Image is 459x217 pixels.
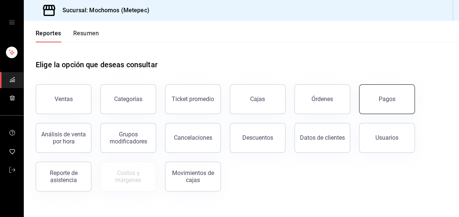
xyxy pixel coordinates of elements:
[36,84,91,114] button: Ventas
[9,19,15,25] button: open drawer
[36,59,158,70] h1: Elige la opción que deseas consultar
[100,123,156,153] button: Grupos modificadores
[294,84,350,114] button: Órdenes
[311,95,333,103] div: Órdenes
[174,134,212,141] div: Cancelaciones
[165,162,221,191] button: Movimientos de cajas
[250,95,265,103] div: Cajas
[100,84,156,114] button: Categorías
[230,84,285,114] button: Cajas
[55,95,73,103] div: Ventas
[359,123,415,153] button: Usuarios
[36,30,61,42] button: Reportes
[165,123,221,153] button: Cancelaciones
[41,131,87,145] div: Análisis de venta por hora
[36,30,99,42] div: navigation tabs
[36,123,91,153] button: Análisis de venta por hora
[36,162,91,191] button: Reporte de asistencia
[170,169,216,184] div: Movimientos de cajas
[56,6,149,15] h3: Sucursal: Mochomos (Metepec)
[375,134,398,141] div: Usuarios
[165,84,221,114] button: Ticket promedio
[230,123,285,153] button: Descuentos
[73,30,99,42] button: Resumen
[105,131,151,145] div: Grupos modificadores
[294,123,350,153] button: Datos de clientes
[359,84,415,114] button: Pagos
[379,95,395,103] div: Pagos
[100,162,156,191] button: Contrata inventarios para ver este reporte
[242,134,273,141] div: Descuentos
[172,95,214,103] div: Ticket promedio
[41,169,87,184] div: Reporte de asistencia
[114,95,142,103] div: Categorías
[300,134,345,141] div: Datos de clientes
[105,169,151,184] div: Costos y márgenes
